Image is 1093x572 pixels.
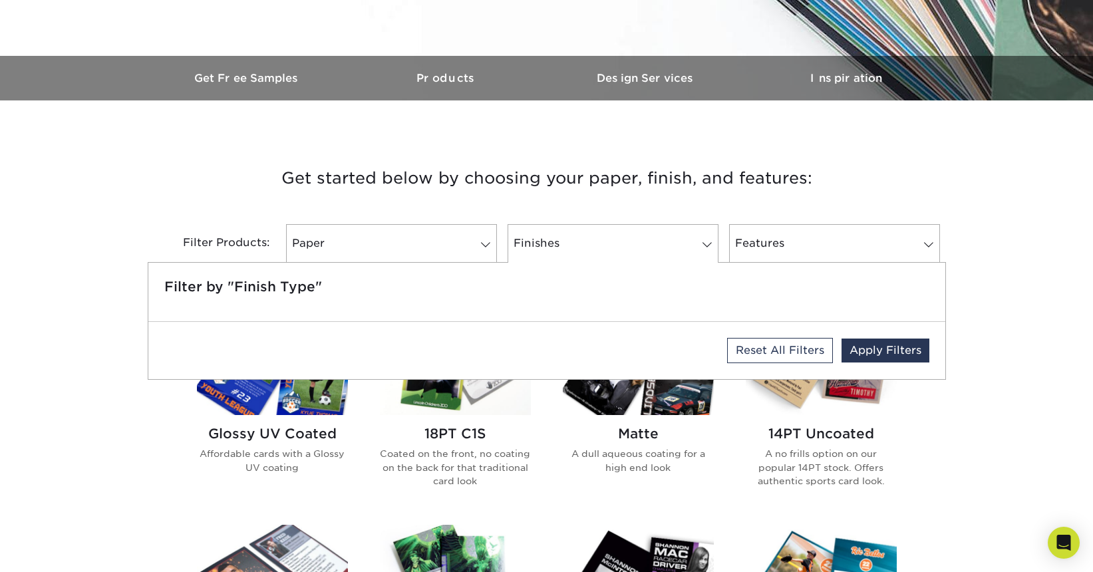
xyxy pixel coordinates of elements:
[197,447,348,474] p: Affordable cards with a Glossy UV coating
[746,72,946,84] h3: Inspiration
[547,72,746,84] h3: Design Services
[729,224,940,263] a: Features
[148,72,347,84] h3: Get Free Samples
[347,56,547,100] a: Products
[563,311,714,509] a: Matte Trading Cards Matte A dull aqueous coating for a high end look
[286,224,497,263] a: Paper
[197,311,348,509] a: Glossy UV Coated Trading Cards Glossy UV Coated Affordable cards with a Glossy UV coating
[347,72,547,84] h3: Products
[1048,527,1080,559] div: Open Intercom Messenger
[746,447,897,488] p: A no frills option on our popular 14PT stock. Offers authentic sports card look.
[508,224,718,263] a: Finishes
[158,148,936,208] h3: Get started below by choosing your paper, finish, and features:
[380,426,531,442] h2: 18PT C1S
[380,311,531,509] a: 18PT C1S Trading Cards 18PT C1S Coated on the front, no coating on the back for that traditional ...
[164,279,929,295] h5: Filter by "Finish Type"
[148,56,347,100] a: Get Free Samples
[727,338,833,363] a: Reset All Filters
[842,339,929,362] a: Apply Filters
[746,56,946,100] a: Inspiration
[197,426,348,442] h2: Glossy UV Coated
[563,447,714,474] p: A dull aqueous coating for a high end look
[746,426,897,442] h2: 14PT Uncoated
[547,56,746,100] a: Design Services
[380,447,531,488] p: Coated on the front, no coating on the back for that traditional card look
[746,311,897,509] a: 14PT Uncoated Trading Cards 14PT Uncoated A no frills option on our popular 14PT stock. Offers au...
[148,224,281,263] div: Filter Products:
[563,426,714,442] h2: Matte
